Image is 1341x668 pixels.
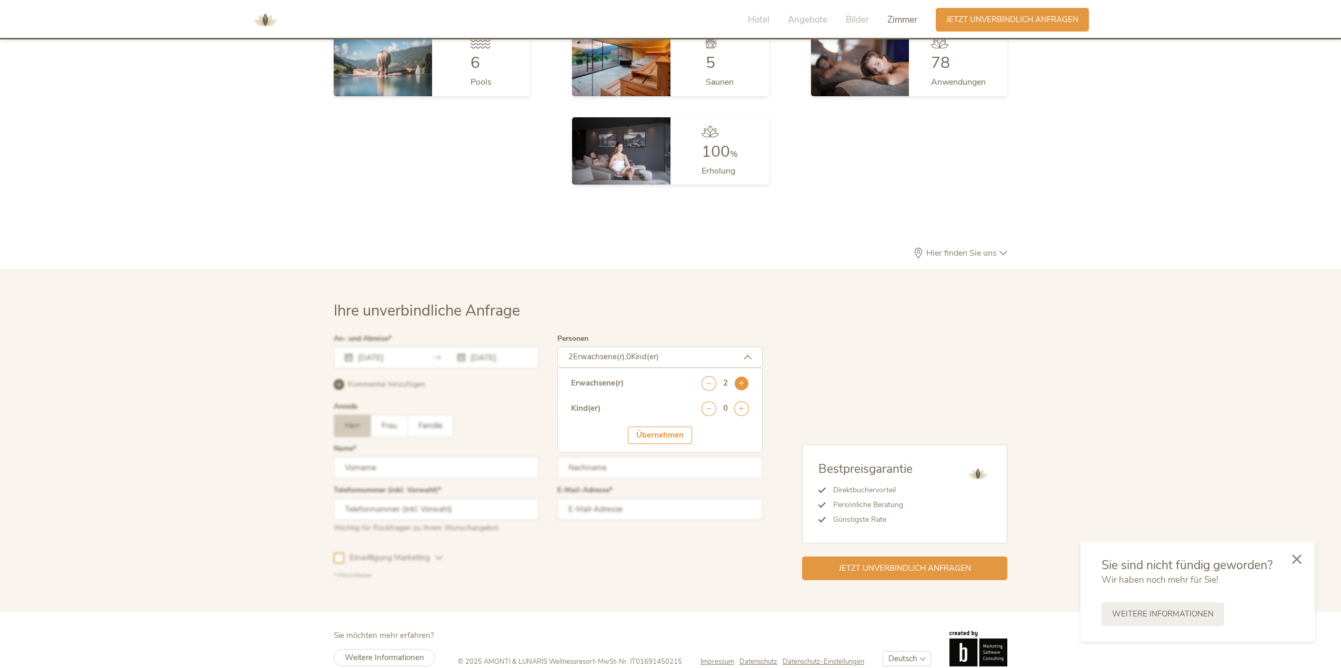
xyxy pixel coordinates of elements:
img: AMONTI & LUNARIS Wellnessresort [965,461,991,487]
span: MwSt-Nr. IT01691450215 [598,657,682,666]
span: Hotel [748,14,769,26]
span: Anwendungen [931,76,986,88]
span: Ihre unverbindliche Anfrage [334,300,520,321]
span: 5 [706,52,715,74]
span: 6 [471,52,480,74]
span: Bestpreisgarantie [818,461,913,477]
span: Jetzt unverbindlich anfragen [839,563,971,574]
div: Übernehmen [628,427,692,444]
span: Erholung [702,165,735,177]
li: Direktbuchervorteil [826,483,913,498]
span: Sie sind nicht fündig geworden? [1102,557,1273,573]
span: 78 [931,52,950,74]
img: Brandnamic GmbH | Leading Hospitality Solutions [949,631,1007,666]
a: Datenschutz-Einstellungen [783,657,864,666]
a: Datenschutz [739,657,783,666]
a: Weitere Informationen [1102,602,1224,626]
span: Impressum [700,657,734,666]
div: 2 [723,378,728,389]
span: Datenschutz [739,657,777,666]
a: AMONTI & LUNARIS Wellnessresort [249,16,281,23]
span: Bilder [846,14,869,26]
span: Wir haben noch mehr für Sie! [1102,574,1218,586]
span: © 2025 AMONTI & LUNARIS Wellnessresort [458,657,595,666]
img: AMONTI & LUNARIS Wellnessresort [249,4,281,36]
span: Weitere Informationen [345,652,424,663]
span: Angebote [788,14,827,26]
a: Impressum [700,657,739,666]
li: Persönliche Beratung [826,498,913,512]
span: 2 [568,351,573,362]
a: Weitere Informationen [334,649,435,666]
span: - [595,657,598,666]
span: Saunen [706,76,734,88]
li: Günstigste Rate [826,512,913,527]
div: Kind(er) [571,403,601,414]
span: Sie möchten mehr erfahren? [334,630,434,641]
span: Hier finden Sie uns [924,249,999,257]
div: 0 [723,403,728,414]
span: Zimmer [887,14,917,26]
label: Personen [557,335,588,342]
span: Pools [471,76,492,88]
span: Jetzt unverbindlich anfragen [946,14,1078,25]
span: 0 [626,351,631,362]
span: Kind(er) [631,351,659,362]
span: 100 [702,141,730,163]
span: Weitere Informationen [1112,609,1214,620]
span: Erwachsene(r), [573,351,626,362]
span: % [730,148,738,160]
div: Erwachsene(r) [571,378,624,389]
